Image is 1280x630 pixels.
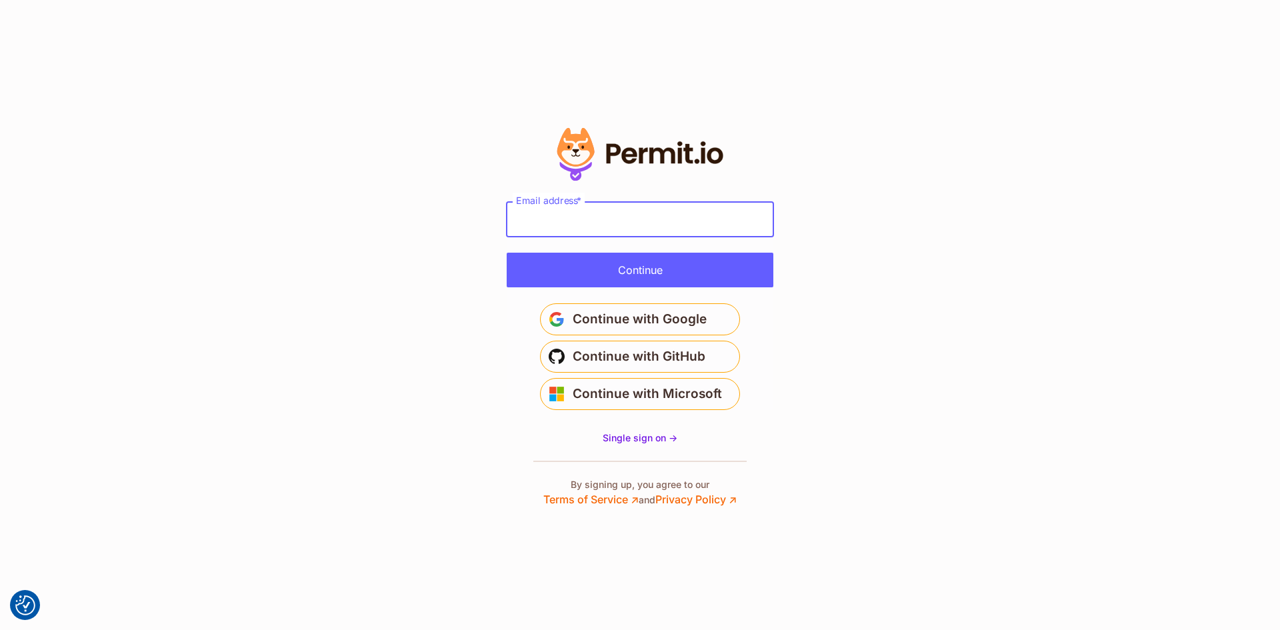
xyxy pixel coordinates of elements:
span: Continue with Microsoft [573,383,722,405]
button: Continue with GitHub [540,341,740,373]
button: Continue with Microsoft [540,378,740,410]
button: Consent Preferences [15,595,35,615]
button: Continue [507,253,773,287]
button: Continue with Google [540,303,740,335]
label: Email address [513,193,585,208]
span: Continue with GitHub [573,346,705,367]
a: Terms of Service ↗ [543,493,639,506]
span: Continue with Google [573,309,707,330]
span: Single sign on -> [603,432,677,443]
p: By signing up, you agree to our and [543,478,737,507]
a: Single sign on -> [603,431,677,445]
a: Privacy Policy ↗ [655,493,737,506]
img: Revisit consent button [15,595,35,615]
